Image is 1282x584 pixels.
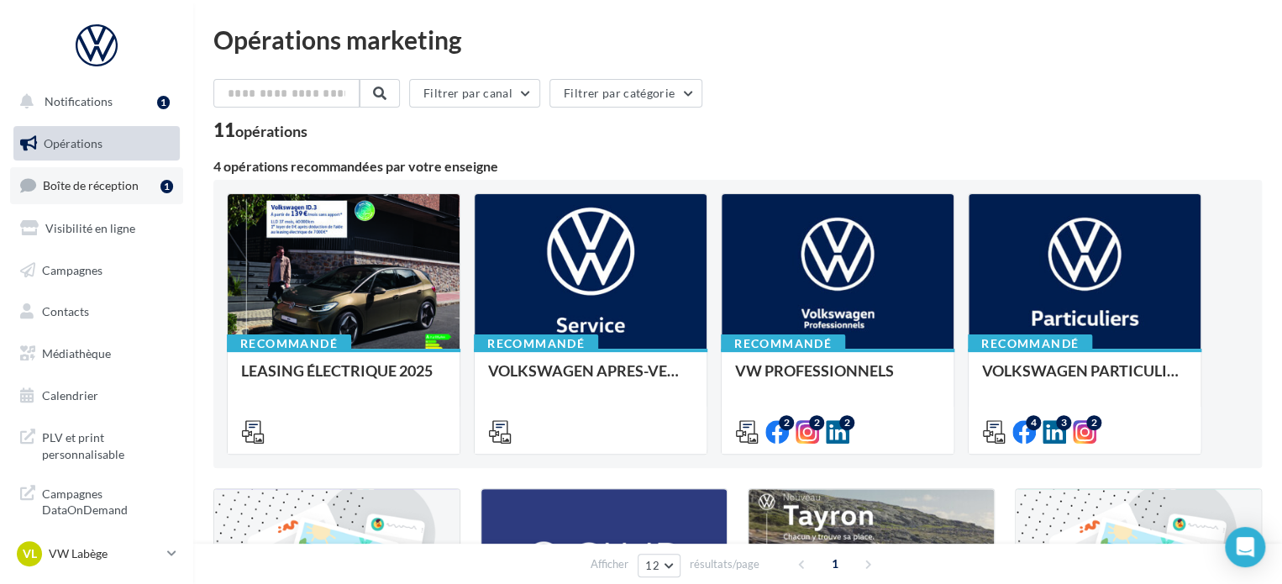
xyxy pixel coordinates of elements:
[10,211,183,246] a: Visibilité en ligne
[1056,415,1071,430] div: 3
[1225,527,1265,567] div: Open Intercom Messenger
[42,388,98,402] span: Calendrier
[409,79,540,108] button: Filtrer par canal
[735,362,940,396] div: VW PROFESSIONNELS
[822,550,849,577] span: 1
[213,160,1262,173] div: 4 opérations recommandées par votre enseigne
[474,334,598,353] div: Recommandé
[10,167,183,203] a: Boîte de réception1
[43,178,139,192] span: Boîte de réception
[10,336,183,371] a: Médiathèque
[235,124,307,139] div: opérations
[638,554,680,577] button: 12
[10,378,183,413] a: Calendrier
[488,362,693,396] div: VOLKSWAGEN APRES-VENTE
[1026,415,1041,430] div: 4
[10,84,176,119] button: Notifications 1
[241,362,446,396] div: LEASING ÉLECTRIQUE 2025
[44,136,102,150] span: Opérations
[42,482,173,518] span: Campagnes DataOnDemand
[549,79,702,108] button: Filtrer par catégorie
[45,94,113,108] span: Notifications
[45,221,135,235] span: Visibilité en ligne
[213,121,307,139] div: 11
[13,538,180,570] a: VL VW Labège
[968,334,1092,353] div: Recommandé
[42,304,89,318] span: Contacts
[809,415,824,430] div: 2
[42,426,173,462] span: PLV et print personnalisable
[157,96,170,109] div: 1
[10,253,183,288] a: Campagnes
[42,262,102,276] span: Campagnes
[982,362,1187,396] div: VOLKSWAGEN PARTICULIER
[160,180,173,193] div: 1
[10,476,183,525] a: Campagnes DataOnDemand
[1086,415,1101,430] div: 2
[10,294,183,329] a: Contacts
[591,556,628,572] span: Afficher
[42,346,111,360] span: Médiathèque
[690,556,759,572] span: résultats/page
[10,419,183,469] a: PLV et print personnalisable
[839,415,854,430] div: 2
[10,126,183,161] a: Opérations
[721,334,845,353] div: Recommandé
[213,27,1262,52] div: Opérations marketing
[227,334,351,353] div: Recommandé
[779,415,794,430] div: 2
[645,559,659,572] span: 12
[49,545,160,562] p: VW Labège
[23,545,37,562] span: VL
